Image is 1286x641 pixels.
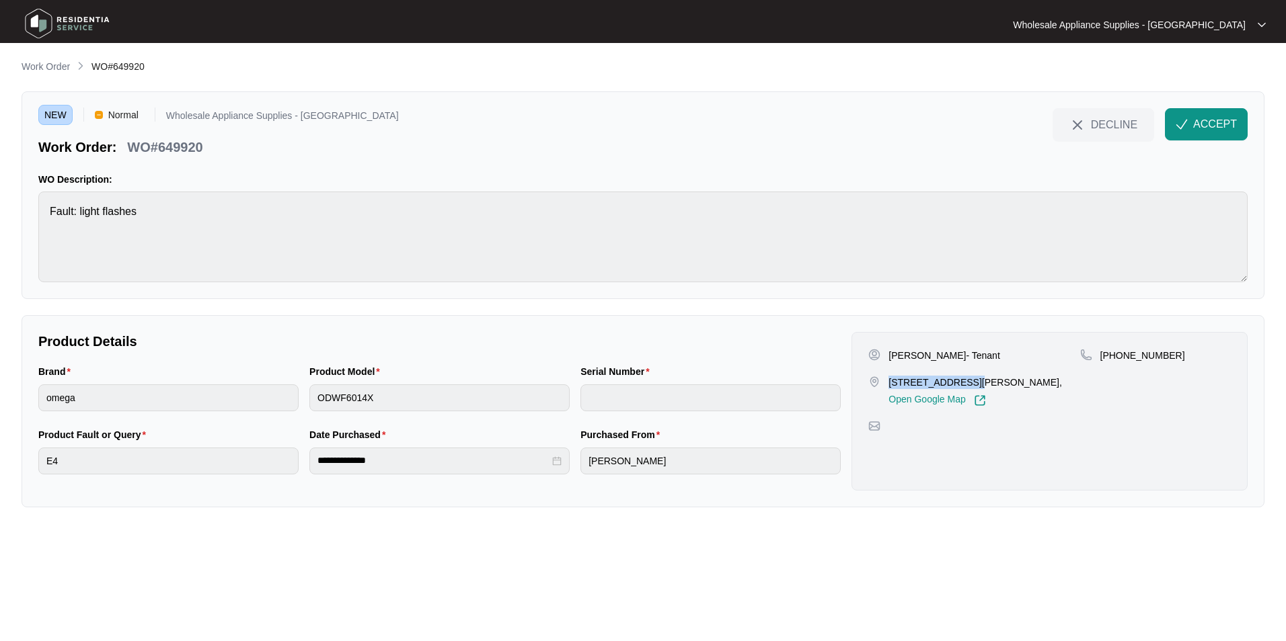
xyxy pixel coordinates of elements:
[868,376,880,388] img: map-pin
[38,365,76,378] label: Brand
[888,376,1062,389] p: [STREET_ADDRESS][PERSON_NAME],
[580,428,665,441] label: Purchased From
[38,138,116,157] p: Work Order:
[38,173,1248,186] p: WO Description:
[580,365,654,378] label: Serial Number
[38,191,1248,282] textarea: Fault: light flashes
[317,454,550,468] input: Date Purchased
[19,60,73,75] a: Work Order
[1258,22,1266,28] img: dropdown arrow
[1193,116,1237,132] span: ACCEPT
[1069,117,1086,133] img: close-Icon
[868,349,880,361] img: user-pin
[1176,118,1188,130] img: check-Icon
[1091,117,1137,132] span: DECLINE
[95,111,103,119] img: Vercel Logo
[1053,108,1154,140] button: close-IconDECLINE
[1165,108,1248,140] button: check-IconACCEPT
[1013,18,1246,32] p: Wholesale Appliance Supplies - [GEOGRAPHIC_DATA]
[1080,349,1092,361] img: map-pin
[38,447,299,474] input: Product Fault or Query
[309,365,385,378] label: Product Model
[580,447,841,474] input: Purchased From
[22,60,70,73] p: Work Order
[309,428,391,441] label: Date Purchased
[38,384,299,411] input: Brand
[38,332,841,351] p: Product Details
[103,105,144,125] span: Normal
[868,420,880,432] img: map-pin
[91,61,145,72] span: WO#649920
[974,394,986,407] img: Link-External
[127,138,202,157] p: WO#649920
[888,394,985,407] a: Open Google Map
[309,384,570,411] input: Product Model
[1100,349,1185,362] p: [PHONE_NUMBER]
[20,3,114,44] img: residentia service logo
[38,105,73,125] span: NEW
[38,428,151,441] label: Product Fault or Query
[75,60,86,71] img: chevron-right
[888,349,999,362] p: [PERSON_NAME]- Tenant
[580,384,841,411] input: Serial Number
[166,111,399,125] p: Wholesale Appliance Supplies - [GEOGRAPHIC_DATA]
